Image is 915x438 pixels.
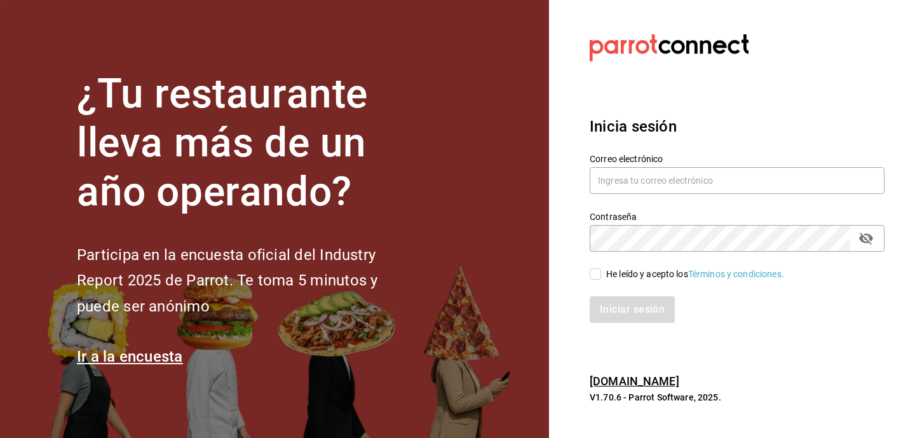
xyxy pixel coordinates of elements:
[855,228,877,249] button: passwordField
[590,167,884,194] input: Ingresa tu correo electrónico
[77,242,420,320] h2: Participa en la encuesta oficial del Industry Report 2025 de Parrot. Te toma 5 minutos y puede se...
[590,154,884,163] label: Correo electrónico
[77,348,183,366] a: Ir a la encuesta
[590,212,884,221] label: Contraseña
[606,268,784,281] div: He leído y acepto los
[590,374,679,388] a: [DOMAIN_NAME]
[688,269,784,279] a: Términos y condiciones.
[590,391,884,404] p: V1.70.6 - Parrot Software, 2025.
[77,70,420,216] h1: ¿Tu restaurante lleva más de un año operando?
[590,115,884,138] h3: Inicia sesión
